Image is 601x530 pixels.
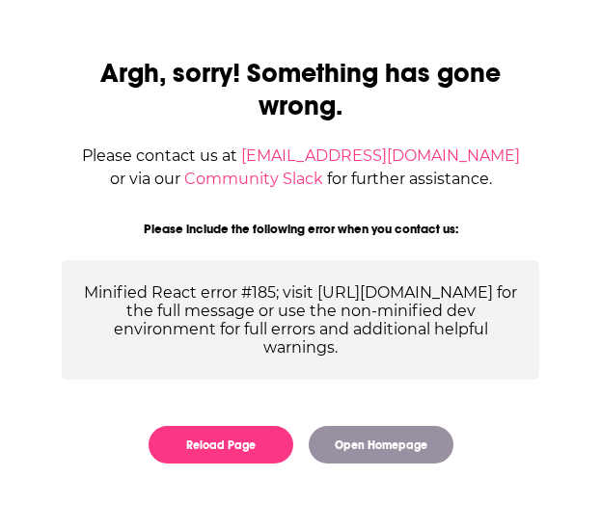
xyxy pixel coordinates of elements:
button: Reload Page [149,426,293,464]
div: Please include the following error when you contact us: [62,222,539,237]
a: Community Slack [184,170,323,188]
div: Please contact us at or via our for further assistance. [62,145,539,191]
div: Minified React error #185; visit [URL][DOMAIN_NAME] for the full message or use the non-minified ... [62,260,539,380]
button: Open Homepage [309,426,453,464]
a: [EMAIL_ADDRESS][DOMAIN_NAME] [241,146,520,165]
h2: Argh, sorry! Something has gone wrong. [62,57,539,122]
